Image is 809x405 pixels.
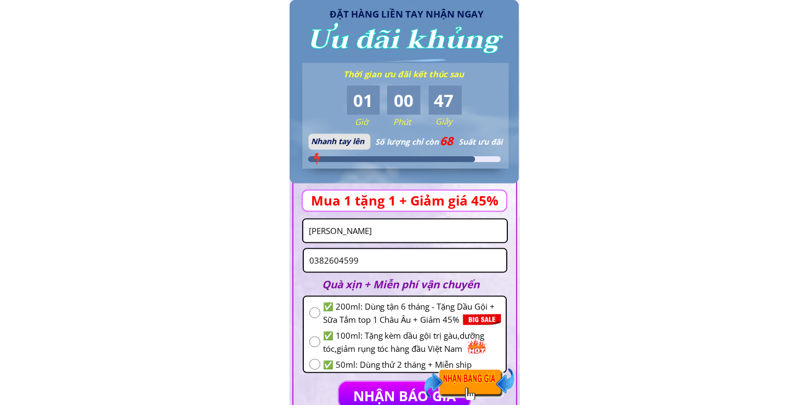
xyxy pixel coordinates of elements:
[323,276,495,293] h2: Quà xịn + Miễn phí vận chuyển
[323,358,500,371] span: ✅ 50ml: Dùng thử 2 tháng + Miễn ship
[306,220,504,242] input: Họ và Tên:
[323,300,500,326] span: ✅ 200ml: Dùng tận 6 tháng - Tặng Dầu Gội + Sữa Tắm top 1 Châu Âu + Giảm 45%
[307,19,501,61] h3: Ưu đãi khủng
[441,134,454,148] span: 68
[435,115,477,128] h3: Giây
[375,136,502,147] span: Số lượng chỉ còn Suất ưu đãi
[311,136,364,146] span: Nhanh tay lên
[323,329,500,355] span: ✅ 100ml: Tặng kèm dầu gội trị gàu,dưỡng tóc,giảm rụng tóc hàng đầu Việt Nam
[330,7,494,21] h3: ĐẶT HÀNG LIỀN TAY NHẬN NGAY
[355,115,397,128] h3: Giờ
[343,67,472,81] h3: Thời gian ưu đãi kết thúc sau
[312,190,515,211] h3: Mua 1 tặng 1 + Giảm giá 45%
[393,115,435,128] h3: Phút
[307,249,503,272] input: Số điện thoại:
